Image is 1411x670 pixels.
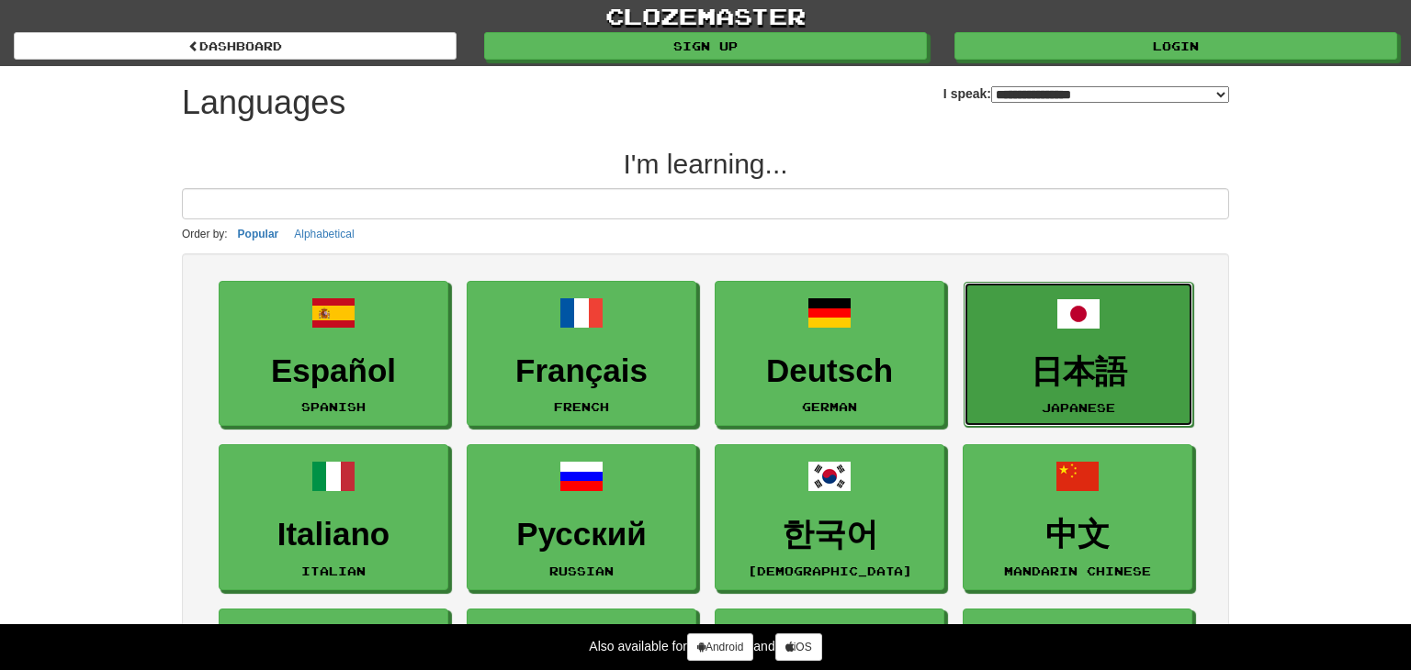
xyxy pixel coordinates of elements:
[954,32,1397,60] a: Login
[1042,401,1115,414] small: Japanese
[477,517,686,553] h3: Русский
[963,444,1192,590] a: 中文Mandarin Chinese
[229,353,438,389] h3: Español
[991,86,1229,103] select: I speak:
[775,633,822,661] a: iOS
[715,444,944,590] a: 한국어[DEMOGRAPHIC_DATA]
[182,84,345,121] h1: Languages
[943,84,1229,103] label: I speak:
[715,281,944,427] a: DeutschGerman
[974,354,1183,390] h3: 日本語
[182,149,1229,179] h2: I'm learning...
[467,281,696,427] a: FrançaisFrench
[973,517,1182,553] h3: 中文
[964,282,1193,428] a: 日本語Japanese
[748,564,912,577] small: [DEMOGRAPHIC_DATA]
[802,400,857,413] small: German
[1004,564,1151,577] small: Mandarin Chinese
[219,281,448,427] a: EspañolSpanish
[219,444,448,590] a: ItalianoItalian
[484,32,927,60] a: Sign up
[288,224,359,244] button: Alphabetical
[182,228,228,240] small: Order by:
[467,444,696,590] a: РусскийRussian
[725,353,934,389] h3: Deutsch
[14,32,457,60] a: dashboard
[687,633,753,661] a: Android
[229,517,438,553] h3: Italiano
[301,564,366,577] small: Italian
[725,517,934,553] h3: 한국어
[549,564,614,577] small: Russian
[232,224,285,244] button: Popular
[554,400,609,413] small: French
[477,353,686,389] h3: Français
[301,400,366,413] small: Spanish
